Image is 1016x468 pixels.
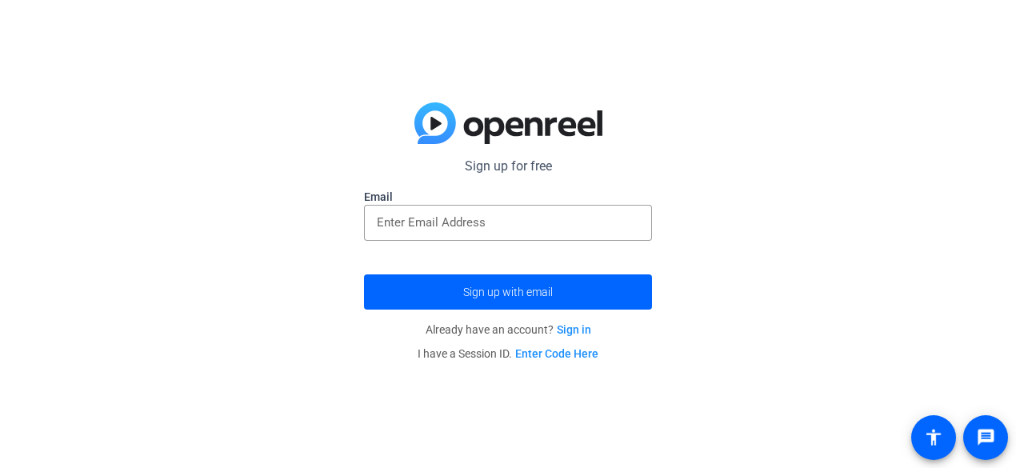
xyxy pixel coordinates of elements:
[557,323,591,336] a: Sign in
[418,347,598,360] span: I have a Session ID.
[414,102,602,144] img: blue-gradient.svg
[515,347,598,360] a: Enter Code Here
[924,428,943,447] mat-icon: accessibility
[364,274,652,310] button: Sign up with email
[976,428,995,447] mat-icon: message
[364,157,652,176] p: Sign up for free
[364,189,652,205] label: Email
[377,213,639,232] input: Enter Email Address
[426,323,591,336] span: Already have an account?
